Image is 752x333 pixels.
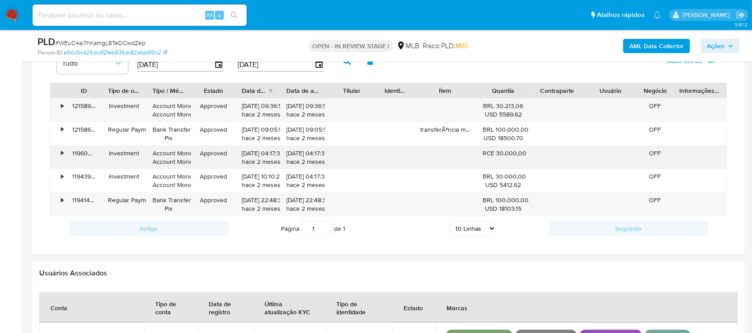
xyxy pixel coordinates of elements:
[623,39,690,53] button: AML Data Collector
[682,11,733,19] p: weverton.gomes@mercadopago.com.br
[218,11,221,19] span: s
[206,11,213,19] span: Alt
[455,41,468,51] span: MID
[309,40,393,52] p: OPEN - IN REVIEW STAGE I
[736,10,745,20] a: Sair
[225,9,243,21] button: search-icon
[64,49,167,57] a: e50c0c425dcdf2feb935dc82ebb9f0c2
[597,10,645,20] span: Atalhos rápidos
[37,34,55,49] b: PLD
[37,49,62,57] b: Person ID
[707,39,724,53] span: Ações
[33,9,247,21] input: Pesquise usuários ou casos...
[423,41,468,51] span: Risco PLD:
[653,11,661,19] a: Notificações
[55,38,145,47] span: # WEuC4ai7hKamgL8TeDCwdZep
[397,41,419,51] div: MLB
[629,39,684,53] b: AML Data Collector
[735,21,748,28] span: 3.161.2
[39,269,738,278] h2: Usuários Associados
[701,39,740,53] button: Ações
